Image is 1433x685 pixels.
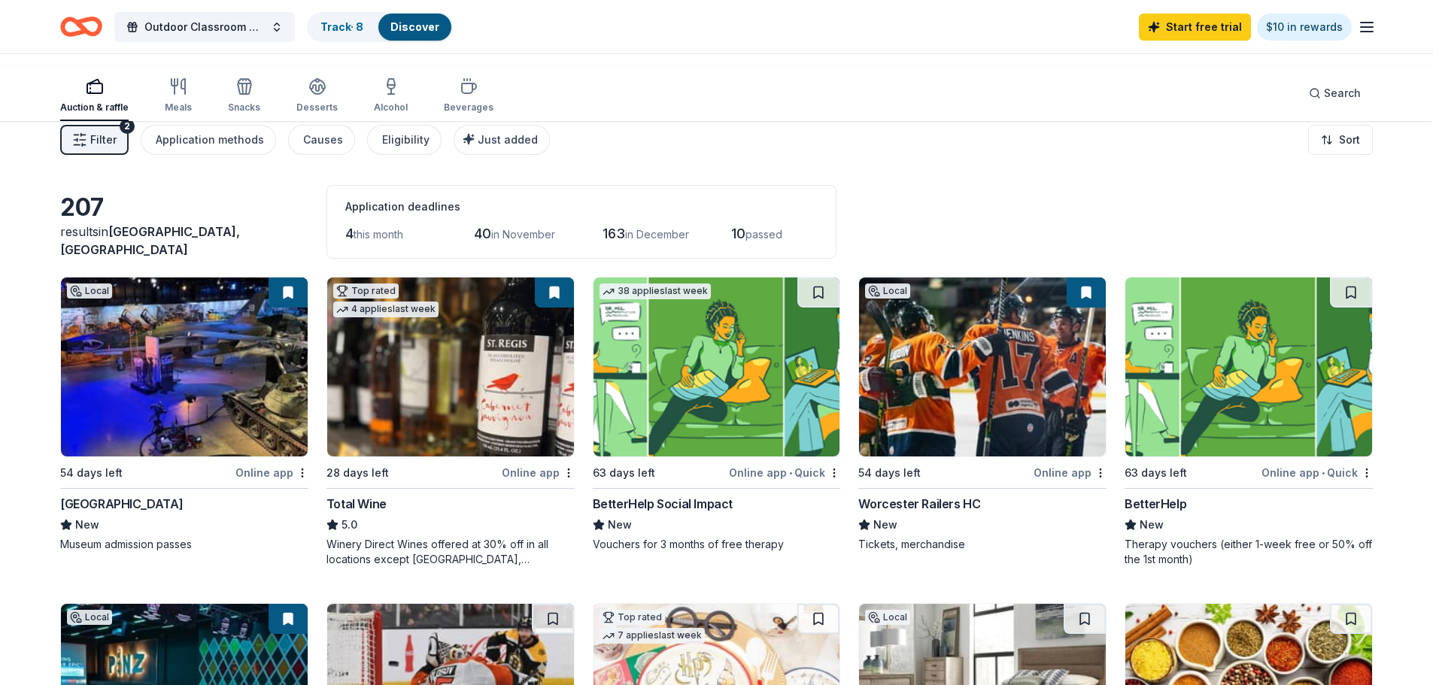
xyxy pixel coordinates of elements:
a: Image for Total WineTop rated4 applieslast week28 days leftOnline appTotal Wine5.0Winery Direct W... [326,277,575,567]
span: Search [1324,84,1361,102]
button: Meals [165,71,192,121]
div: Online app Quick [729,463,840,482]
span: Just added [478,133,538,146]
div: Desserts [296,102,338,114]
button: Alcohol [374,71,408,121]
a: Image for Worcester Railers HCLocal54 days leftOnline appWorcester Railers HCNewTickets, merchandise [858,277,1107,552]
a: Track· 8 [320,20,363,33]
div: Alcohol [374,102,408,114]
div: 207 [60,192,308,223]
span: 4 [345,226,354,241]
div: Snacks [228,102,260,114]
div: Museum admission passes [60,537,308,552]
div: Local [865,283,910,299]
div: 54 days left [60,464,123,482]
span: [GEOGRAPHIC_DATA], [GEOGRAPHIC_DATA] [60,224,240,257]
span: New [1140,516,1164,534]
div: 63 days left [593,464,655,482]
span: in November [491,228,555,241]
div: Top rated [333,283,399,299]
button: Causes [288,125,355,155]
button: Sort [1308,125,1373,155]
button: Just added [454,125,550,155]
button: Snacks [228,71,260,121]
div: Application deadlines [345,198,818,216]
div: Causes [303,131,343,149]
button: Outdoor Classroom Calendar Raffle [114,12,295,42]
div: Online app [502,463,575,482]
button: Desserts [296,71,338,121]
span: New [608,516,632,534]
a: Image for BetterHelp Social Impact38 applieslast week63 days leftOnline app•QuickBetterHelp Socia... [593,277,841,552]
span: in December [625,228,689,241]
span: Outdoor Classroom Calendar Raffle [144,18,265,36]
div: Worcester Railers HC [858,495,980,513]
button: Filter2 [60,125,129,155]
button: Search [1297,78,1373,108]
div: Local [67,283,112,299]
div: Winery Direct Wines offered at 30% off in all locations except [GEOGRAPHIC_DATA], [GEOGRAPHIC_DAT... [326,537,575,567]
span: 40 [474,226,491,241]
span: Sort [1339,131,1360,149]
img: Image for Worcester Railers HC [859,277,1106,456]
span: 10 [731,226,745,241]
button: Auction & raffle [60,71,129,121]
div: Meals [165,102,192,114]
a: Start free trial [1139,14,1251,41]
a: $10 in rewards [1257,14,1352,41]
div: 63 days left [1125,464,1187,482]
span: passed [745,228,782,241]
div: 2 [120,119,135,134]
span: this month [354,228,403,241]
div: Auction & raffle [60,102,129,114]
div: BetterHelp Social Impact [593,495,733,513]
div: Therapy vouchers (either 1-week free or 50% off the 1st month) [1125,537,1373,567]
div: Tickets, merchandise [858,537,1107,552]
span: 163 [603,226,625,241]
button: Application methods [141,125,276,155]
span: • [789,467,792,479]
span: New [75,516,99,534]
div: Local [67,610,112,625]
div: [GEOGRAPHIC_DATA] [60,495,183,513]
div: Total Wine [326,495,387,513]
div: BetterHelp [1125,495,1186,513]
span: New [873,516,897,534]
a: Discover [390,20,439,33]
span: 5.0 [342,516,357,534]
img: Image for BetterHelp Social Impact [594,277,840,456]
div: 28 days left [326,464,389,482]
div: 54 days left [858,464,921,482]
div: 7 applies last week [600,628,705,644]
div: Vouchers for 3 months of free therapy [593,537,841,552]
img: Image for American Heritage Museum [61,277,308,456]
div: Local [865,610,910,625]
div: results [60,223,308,259]
a: Image for BetterHelp63 days leftOnline app•QuickBetterHelpNewTherapy vouchers (either 1-week free... [1125,277,1373,567]
img: Image for Total Wine [327,277,574,456]
button: Track· 8Discover [307,12,453,42]
a: Image for American Heritage MuseumLocal54 days leftOnline app[GEOGRAPHIC_DATA]NewMuseum admission... [60,277,308,552]
button: Eligibility [367,125,442,155]
div: 4 applies last week [333,302,439,317]
div: Online app [235,463,308,482]
span: • [1322,467,1325,479]
div: Online app Quick [1261,463,1373,482]
div: Online app [1034,463,1107,482]
div: Application methods [156,131,264,149]
img: Image for BetterHelp [1125,277,1372,456]
span: Filter [90,131,117,149]
span: in [60,224,240,257]
button: Beverages [444,71,493,121]
a: Home [60,9,102,44]
div: Beverages [444,102,493,114]
div: Top rated [600,610,665,625]
div: 38 applies last week [600,283,711,299]
div: Eligibility [382,131,430,149]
